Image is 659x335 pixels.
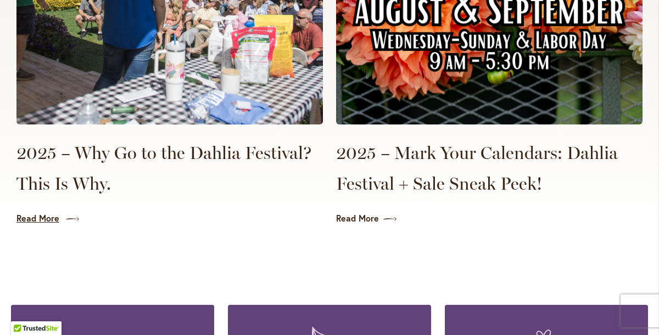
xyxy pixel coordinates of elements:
[336,138,643,199] a: 2025 – Mark Your Calendars: Dahlia Festival + Sale Sneak Peek!
[16,138,323,199] a: 2025 – Why Go to the Dahlia Festival? This Is Why.
[336,212,643,225] a: Read More
[16,212,323,225] a: Read More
